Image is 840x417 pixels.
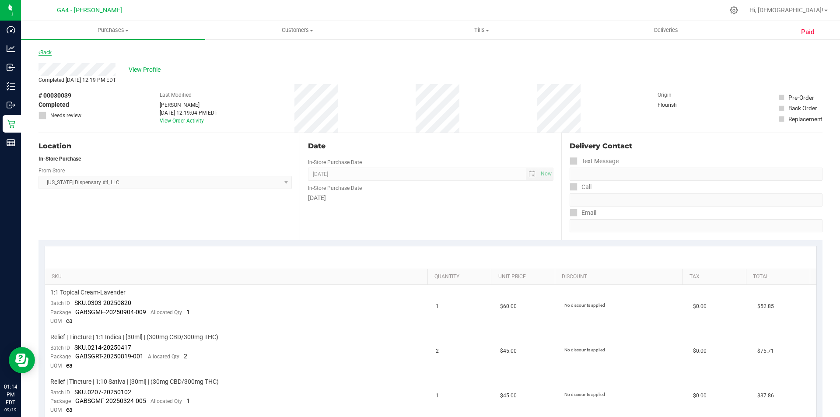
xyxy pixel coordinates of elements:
[57,7,122,14] span: GA4 - [PERSON_NAME]
[38,141,292,151] div: Location
[50,112,81,119] span: Needs review
[436,392,439,400] span: 1
[788,115,822,123] div: Replacement
[500,302,517,311] span: $60.00
[75,353,143,360] span: GABSGRT-20250819-001
[50,300,70,306] span: Batch ID
[7,82,15,91] inline-svg: Inventory
[642,26,690,34] span: Deliveries
[788,93,814,102] div: Pre-Order
[66,406,73,413] span: ea
[38,100,69,109] span: Completed
[186,397,190,404] span: 1
[693,347,707,355] span: $0.00
[150,398,182,404] span: Allocated Qty
[564,303,605,308] span: No discounts applied
[390,26,573,34] span: Tills
[308,193,553,203] div: [DATE]
[436,347,439,355] span: 2
[50,333,218,341] span: Relief | Tincture | 1:1 Indica | [30ml] | (300mg CBD/300mg THC)
[160,101,217,109] div: [PERSON_NAME]
[50,389,70,396] span: Batch ID
[186,308,190,315] span: 1
[21,21,205,39] a: Purchases
[570,181,591,193] label: Call
[50,345,70,351] span: Batch ID
[658,101,701,109] div: Flourish
[728,6,739,14] div: Manage settings
[7,138,15,147] inline-svg: Reports
[206,26,389,34] span: Customers
[52,273,424,280] a: SKU
[160,91,192,99] label: Last Modified
[38,77,116,83] span: Completed [DATE] 12:19 PM EDT
[74,344,131,351] span: SKU.0214-20250417
[570,207,596,219] label: Email
[4,406,17,413] p: 09/19
[389,21,574,39] a: Tills
[150,309,182,315] span: Allocated Qty
[693,392,707,400] span: $0.00
[50,318,62,324] span: UOM
[7,119,15,128] inline-svg: Retail
[9,347,35,373] iframe: Resource center
[574,21,758,39] a: Deliveries
[801,27,815,37] span: Paid
[689,273,743,280] a: Tax
[21,26,205,34] span: Purchases
[50,354,71,360] span: Package
[564,347,605,352] span: No discounts applied
[205,21,389,39] a: Customers
[570,141,822,151] div: Delivery Contact
[788,104,817,112] div: Back Order
[757,302,774,311] span: $52.85
[160,118,204,124] a: View Order Activity
[562,273,679,280] a: Discount
[38,49,52,56] a: Back
[129,65,164,74] span: View Profile
[74,389,131,396] span: SKU.0207-20250102
[66,317,73,324] span: ea
[570,168,822,181] input: Format: (999) 999-9999
[693,302,707,311] span: $0.00
[7,63,15,72] inline-svg: Inbound
[658,91,672,99] label: Origin
[38,156,81,162] strong: In-Store Purchase
[184,353,187,360] span: 2
[7,44,15,53] inline-svg: Analytics
[50,288,126,297] span: 1:1 Topical Cream-Lavender
[74,299,131,306] span: SKU.0303-20250820
[308,158,362,166] label: In-Store Purchase Date
[753,273,806,280] a: Total
[500,392,517,400] span: $45.00
[50,407,62,413] span: UOM
[7,25,15,34] inline-svg: Dashboard
[50,309,71,315] span: Package
[749,7,823,14] span: Hi, [DEMOGRAPHIC_DATA]!
[38,91,71,100] span: # 00030039
[4,383,17,406] p: 01:14 PM EDT
[160,109,217,117] div: [DATE] 12:19:04 PM EDT
[498,273,552,280] a: Unit Price
[757,347,774,355] span: $75.71
[7,101,15,109] inline-svg: Outbound
[308,141,553,151] div: Date
[500,347,517,355] span: $45.00
[308,184,362,192] label: In-Store Purchase Date
[66,362,73,369] span: ea
[50,378,219,386] span: Relief | Tincture | 1:10 Sativa | [30ml] | (30mg CBD/300mg THC)
[148,354,179,360] span: Allocated Qty
[564,392,605,397] span: No discounts applied
[75,308,146,315] span: GABSGMF-20250904-009
[75,397,146,404] span: GABSGMF-20250324-005
[50,363,62,369] span: UOM
[38,167,65,175] label: From Store
[570,155,619,168] label: Text Message
[434,273,488,280] a: Quantity
[50,398,71,404] span: Package
[757,392,774,400] span: $37.86
[570,193,822,207] input: Format: (999) 999-9999
[436,302,439,311] span: 1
